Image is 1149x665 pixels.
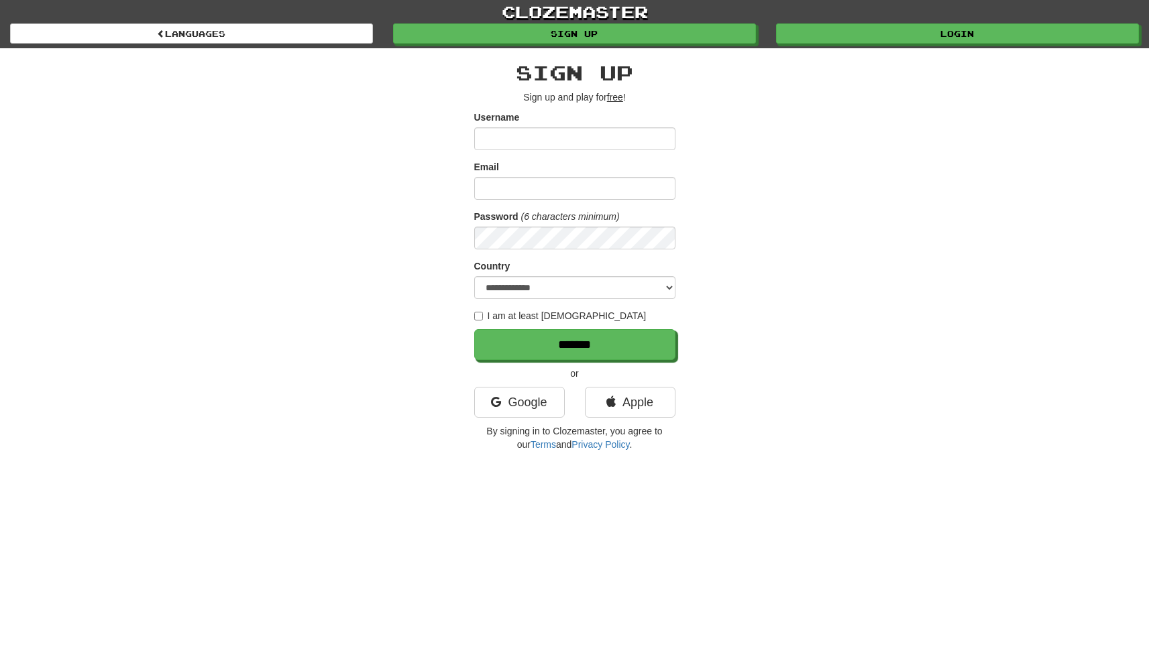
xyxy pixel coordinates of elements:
a: Terms [531,439,556,450]
p: By signing in to Clozemaster, you agree to our and . [474,424,675,451]
label: Country [474,259,510,273]
a: Google [474,387,565,418]
p: Sign up and play for ! [474,90,675,104]
label: Username [474,111,520,124]
h2: Sign up [474,62,675,84]
a: Languages [10,23,373,44]
em: (6 characters minimum) [521,211,620,222]
label: Password [474,210,518,223]
a: Sign up [393,23,756,44]
a: Login [776,23,1139,44]
label: I am at least [DEMOGRAPHIC_DATA] [474,309,647,322]
input: I am at least [DEMOGRAPHIC_DATA] [474,312,483,320]
a: Privacy Policy [571,439,629,450]
label: Email [474,160,499,174]
u: free [607,92,623,103]
a: Apple [585,387,675,418]
p: or [474,367,675,380]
